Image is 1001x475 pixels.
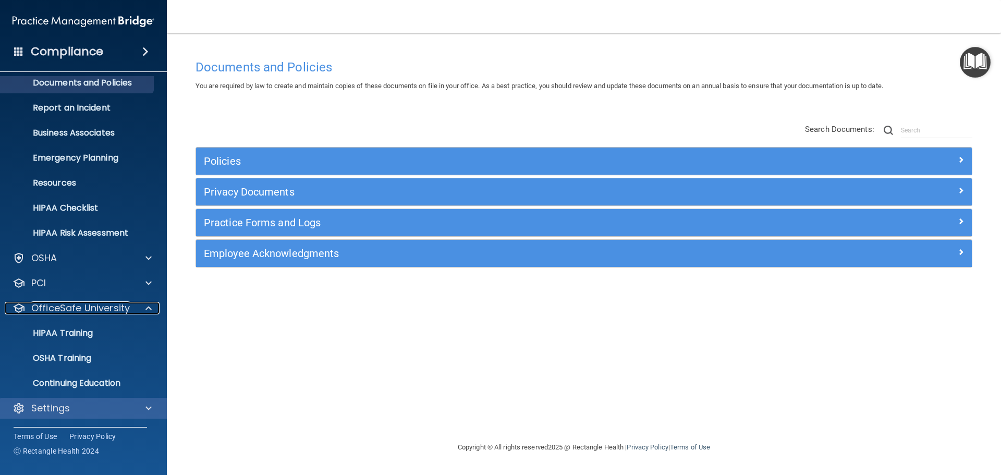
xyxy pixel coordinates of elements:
[204,186,770,198] h5: Privacy Documents
[13,252,152,264] a: OSHA
[14,431,57,442] a: Terms of Use
[7,103,149,113] p: Report an Incident
[69,431,116,442] a: Privacy Policy
[901,123,972,138] input: Search
[960,47,991,78] button: Open Resource Center
[14,446,99,456] span: Ⓒ Rectangle Health 2024
[7,178,149,188] p: Resources
[31,277,46,289] p: PCI
[7,78,149,88] p: Documents and Policies
[31,302,130,314] p: OfficeSafe University
[31,402,70,415] p: Settings
[7,228,149,238] p: HIPAA Risk Assessment
[7,378,149,388] p: Continuing Education
[31,44,103,59] h4: Compliance
[196,82,883,90] span: You are required by law to create and maintain copies of these documents on file in your office. ...
[884,126,893,135] img: ic-search.3b580494.png
[13,11,154,32] img: PMB logo
[204,214,964,231] a: Practice Forms and Logs
[204,245,964,262] a: Employee Acknowledgments
[7,328,93,338] p: HIPAA Training
[13,402,152,415] a: Settings
[204,153,964,169] a: Policies
[627,443,668,451] a: Privacy Policy
[7,353,91,363] p: OSHA Training
[13,277,152,289] a: PCI
[805,125,874,134] span: Search Documents:
[204,248,770,259] h5: Employee Acknowledgments
[7,203,149,213] p: HIPAA Checklist
[394,431,774,464] div: Copyright © All rights reserved 2025 @ Rectangle Health | |
[7,128,149,138] p: Business Associates
[196,60,972,74] h4: Documents and Policies
[670,443,710,451] a: Terms of Use
[31,252,57,264] p: OSHA
[204,155,770,167] h5: Policies
[821,401,988,443] iframe: Drift Widget Chat Controller
[204,217,770,228] h5: Practice Forms and Logs
[13,302,152,314] a: OfficeSafe University
[7,153,149,163] p: Emergency Planning
[204,184,964,200] a: Privacy Documents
